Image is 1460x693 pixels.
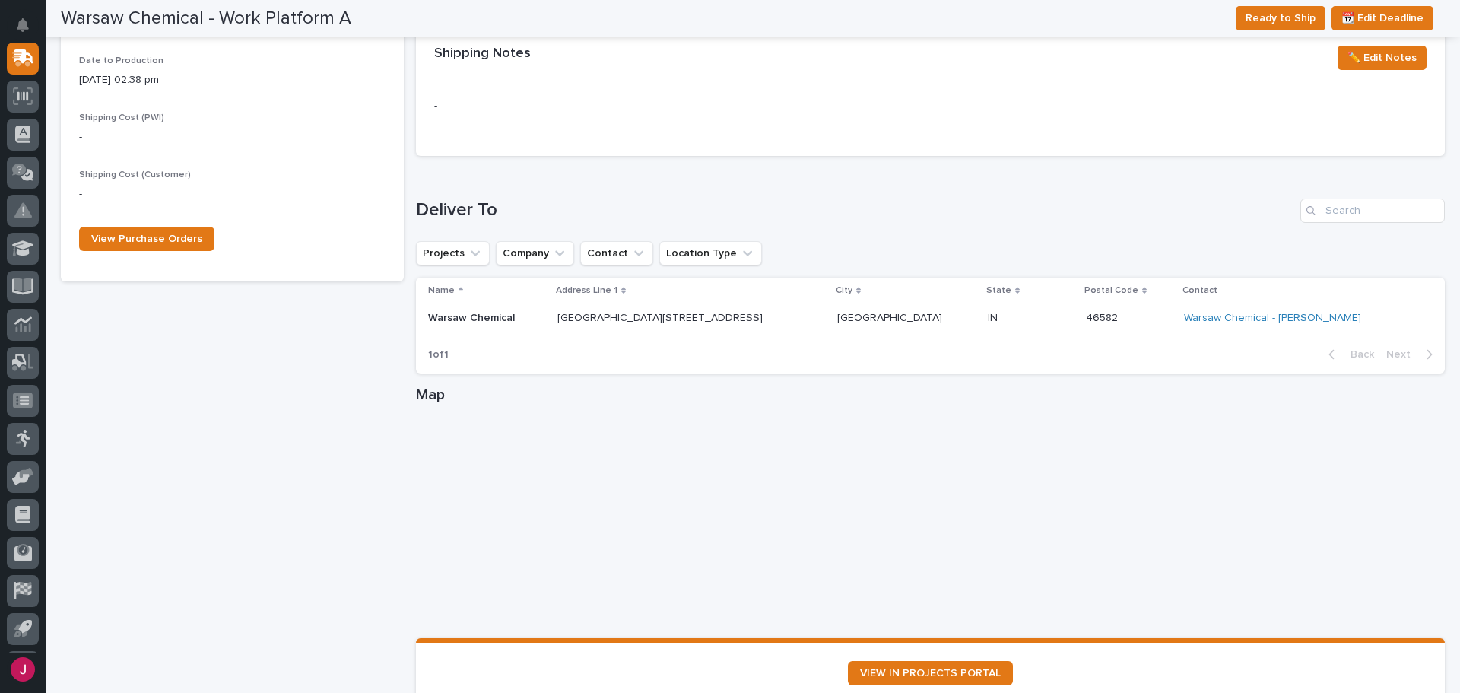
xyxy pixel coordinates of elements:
span: Ready to Ship [1246,9,1316,27]
p: 1 of 1 [416,336,461,374]
h1: Deliver To [416,199,1294,221]
p: State [986,282,1011,299]
a: View Purchase Orders [79,227,214,251]
h2: Warsaw Chemical - Work Platform A [61,8,351,30]
p: Postal Code [1084,282,1138,299]
p: - [434,99,753,115]
span: Shipping Cost (Customer) [79,170,191,180]
button: users-avatar [7,653,39,685]
p: City [836,282,852,299]
span: Back [1341,348,1374,361]
button: Projects [416,241,490,265]
span: Shipping Cost (PWI) [79,113,164,122]
p: 46582 [1086,309,1121,325]
button: Company [496,241,574,265]
button: 📆 Edit Deadline [1331,6,1433,30]
button: Notifications [7,9,39,41]
p: IN [988,309,1001,325]
span: ✏️ Edit Notes [1347,49,1417,67]
p: - [79,129,386,145]
button: Location Type [659,241,762,265]
a: VIEW IN PROJECTS PORTAL [848,661,1013,685]
p: [DATE] 02:38 pm [79,72,386,88]
p: Contact [1182,282,1217,299]
a: Warsaw Chemical - [PERSON_NAME] [1184,312,1361,325]
p: [GEOGRAPHIC_DATA][STREET_ADDRESS] [557,312,824,325]
span: VIEW IN PROJECTS PORTAL [860,668,1001,679]
span: Next [1386,348,1420,361]
h2: Shipping Notes [434,46,531,62]
button: Back [1316,348,1380,361]
p: Warsaw Chemical [428,312,545,325]
p: [GEOGRAPHIC_DATA] [837,309,945,325]
button: ✏️ Edit Notes [1338,46,1427,70]
p: Name [428,282,455,299]
button: Ready to Ship [1236,6,1325,30]
button: Contact [580,241,653,265]
div: Notifications [19,18,39,43]
span: 📆 Edit Deadline [1341,9,1423,27]
button: Next [1380,348,1445,361]
iframe: Map [416,410,1445,638]
p: Address Line 1 [556,282,617,299]
span: View Purchase Orders [91,234,202,244]
input: Search [1300,199,1445,223]
h1: Map [416,386,1445,404]
p: - [79,186,386,202]
tr: Warsaw Chemical[GEOGRAPHIC_DATA][STREET_ADDRESS][GEOGRAPHIC_DATA][GEOGRAPHIC_DATA] ININ 465824658... [416,304,1445,332]
span: Date to Production [79,56,163,65]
